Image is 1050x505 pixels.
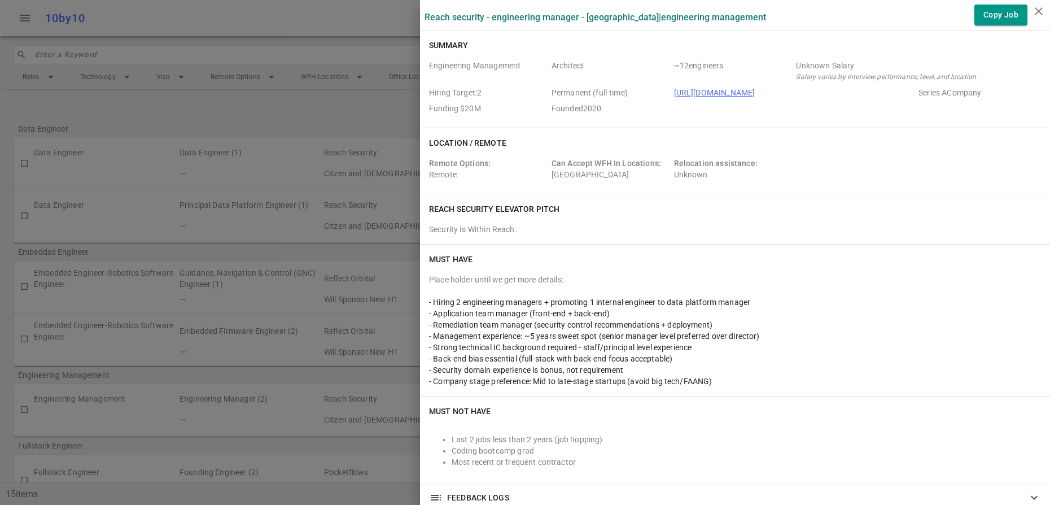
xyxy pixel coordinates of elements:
[429,158,547,180] div: Remote
[429,298,750,307] span: - Hiring 2 engineering managers + promoting 1 internal engineer to data platform manager
[429,87,547,98] span: Hiring Target
[429,274,1041,285] div: Place holder until we get more details:
[429,343,692,352] span: - Strong technical IC background required - staff/principal level experience
[552,60,670,82] span: Level
[429,103,547,114] span: Employer Founding
[796,60,1036,71] div: Salary Range
[429,254,473,265] h6: Must Have
[796,73,978,81] i: Salary varies by interview performance, level, and location.
[429,60,547,82] span: Roles
[429,203,559,215] h6: Reach Security elevator pitch
[452,434,1041,445] li: Last 2 jobs less than 2 years (job hopping)
[429,40,468,51] h6: Summary
[452,456,1041,468] li: Most recent or frequent contractor
[429,491,443,504] span: toc
[674,60,792,82] span: Team Count
[674,159,758,168] span: Relocation assistance:
[552,159,661,168] span: Can Accept WFH In Locations:
[429,354,672,363] span: - Back-end bias essential (full-stack with back-end focus acceptable)
[429,159,491,168] span: Remote Options:
[429,332,760,341] span: - Management experience: ~5 years sweet spot (senior manager level preferred over director)
[429,137,506,149] h6: Location / Remote
[452,445,1041,456] li: Coding bootcamp grad
[974,5,1027,25] button: Copy Job
[429,309,610,318] span: - Application team manager (front-end + back-end)
[425,12,766,23] label: Reach Security - Engineering Manager - [GEOGRAPHIC_DATA] | Engineering Management
[674,158,792,180] div: Unknown
[552,87,670,98] span: Job Type
[429,320,712,329] span: - Remediation team manager (security control recommendations + deployment)
[552,103,670,114] span: Employer Founded
[1027,491,1041,504] span: expand_more
[674,87,915,98] span: Company URL
[447,492,509,503] span: FEEDBACK LOGS
[429,365,623,375] span: - Security domain experience is bonus, not requirement
[429,377,712,386] span: - Company stage preference: Mid to late-stage startups (avoid big tech/FAANG)
[429,406,491,417] h6: Must NOT Have
[429,224,1041,235] div: Security Is Within Reach.
[918,87,1036,98] span: Employer Stage e.g. Series A
[1032,5,1045,18] i: close
[552,158,670,180] div: [GEOGRAPHIC_DATA]
[674,88,755,97] a: [URL][DOMAIN_NAME]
